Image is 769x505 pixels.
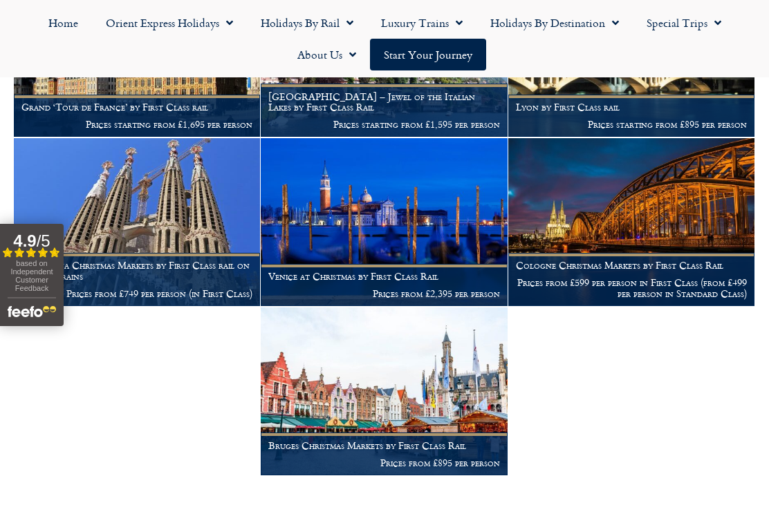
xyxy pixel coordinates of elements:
h1: Grand ‘Tour de France’ by First Class rail [21,102,252,113]
h1: [GEOGRAPHIC_DATA] – Jewel of the Italian Lakes by First Class Rail [268,91,499,113]
p: Prices from £2,395 per person [268,288,499,299]
a: Luxury Trains [367,7,476,39]
a: Venice at Christmas by First Class Rail Prices from £2,395 per person [261,138,508,307]
p: Prices starting from £1,695 per person [21,119,252,130]
p: Prices from £599 per person in First Class (from £499 per person in Standard Class) [516,277,747,299]
p: Prices from £749 per person (in First Class) [21,288,252,299]
a: About Us [284,39,370,70]
p: Prices starting from £895 per person [516,119,747,130]
h1: Barcelona Christmas Markets by First Class rail on daytime trains [21,260,252,282]
a: Start your Journey [370,39,486,70]
nav: Menu [7,7,762,70]
h1: Lyon by First Class rail [516,102,747,113]
a: Orient Express Holidays [92,7,247,39]
a: Cologne Christmas Markets by First Class Rail Prices from £599 per person in First Class (from £4... [508,138,755,307]
p: Prices starting from £1,595 per person [268,119,499,130]
h1: Cologne Christmas Markets by First Class Rail [516,260,747,271]
p: Prices from £895 per person [268,457,499,468]
a: Holidays by Rail [247,7,367,39]
a: Special Trips [633,7,735,39]
h1: Bruges Christmas Markets by First Class Rail [268,440,499,451]
h1: Venice at Christmas by First Class Rail [268,271,499,282]
a: Home [35,7,92,39]
a: Bruges Christmas Markets by First Class Rail Prices from £895 per person [261,307,508,476]
a: Barcelona Christmas Markets by First Class rail on daytime trains Prices from £749 per person (in... [14,138,261,307]
a: Holidays by Destination [476,7,633,39]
